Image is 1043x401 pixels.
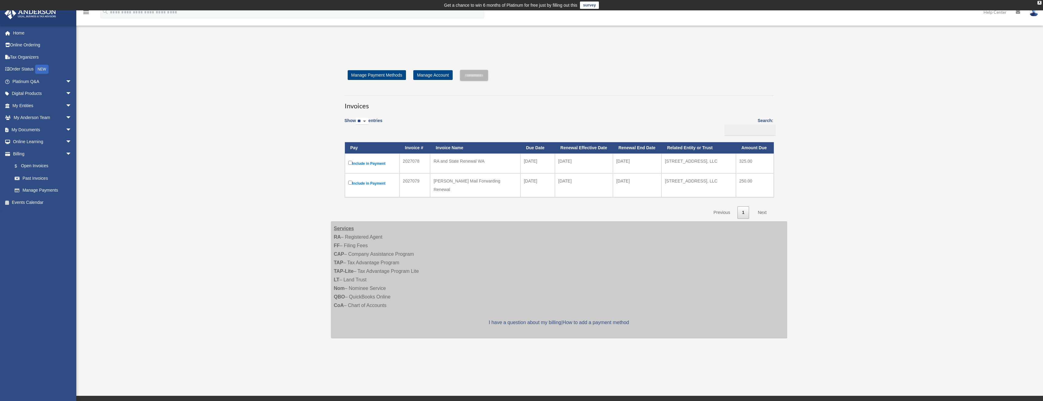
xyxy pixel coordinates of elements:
[9,160,75,172] a: $Open Invoices
[4,124,81,136] a: My Documentsarrow_drop_down
[66,124,78,136] span: arrow_drop_down
[334,243,340,248] strong: FF
[334,286,345,291] strong: Nom
[661,154,736,173] td: [STREET_ADDRESS], LLC
[736,173,774,197] td: 250.00
[400,154,430,173] td: 2027078
[66,75,78,88] span: arrow_drop_down
[3,7,58,19] img: Anderson Advisors Platinum Portal
[736,142,774,154] th: Amount Due: activate to sort column ascending
[444,2,578,9] div: Get a chance to win 6 months of Platinum for free just by filling out this
[9,184,78,197] a: Manage Payments
[348,70,406,80] a: Manage Payment Methods
[722,117,773,136] label: Search:
[66,88,78,100] span: arrow_drop_down
[555,142,613,154] th: Renewal Effective Date: activate to sort column ascending
[4,88,81,100] a: Digital Productsarrow_drop_down
[753,206,771,219] a: Next
[4,51,81,63] a: Tax Organizers
[345,117,382,131] label: Show entries
[430,142,520,154] th: Invoice Name: activate to sort column ascending
[400,142,430,154] th: Invoice #: activate to sort column ascending
[334,294,345,299] strong: QBO
[102,8,109,15] i: search
[520,173,555,197] td: [DATE]
[613,154,661,173] td: [DATE]
[66,148,78,160] span: arrow_drop_down
[4,196,81,208] a: Events Calendar
[66,136,78,148] span: arrow_drop_down
[433,157,517,165] div: RA and State Renewal WA
[334,303,344,308] strong: CoA
[334,318,784,327] p: |
[736,154,774,173] td: 325.00
[725,125,776,136] input: Search:
[35,65,49,74] div: NEW
[489,320,561,325] a: I have a question about my billing
[345,96,773,111] h3: Invoices
[413,70,452,80] a: Manage Account
[334,260,343,265] strong: TAP
[4,39,81,51] a: Online Ordering
[82,11,90,16] a: menu
[334,277,339,282] strong: LT
[4,112,81,124] a: My Anderson Teamarrow_drop_down
[348,179,396,187] label: Include in Payment
[348,161,352,165] input: Include in Payment
[709,206,734,219] a: Previous
[555,154,613,173] td: [DATE]
[356,118,368,125] select: Showentries
[400,173,430,197] td: 2027079
[334,269,354,274] strong: TAP-Lite
[66,112,78,124] span: arrow_drop_down
[613,142,661,154] th: Renewal End Date: activate to sort column ascending
[4,99,81,112] a: My Entitiesarrow_drop_down
[345,142,400,154] th: Pay: activate to sort column descending
[563,320,629,325] a: How to add a payment method
[1029,8,1038,16] img: User Pic
[331,221,787,338] div: – Registered Agent – Filing Fees – Company Assistance Program – Tax Advantage Program – Tax Advan...
[433,177,517,194] div: [PERSON_NAME] Mail Forwarding Renewal
[737,206,749,219] a: 1
[334,234,341,240] strong: RA
[334,226,354,231] strong: Services
[66,99,78,112] span: arrow_drop_down
[520,142,555,154] th: Due Date: activate to sort column ascending
[82,9,90,16] i: menu
[555,173,613,197] td: [DATE]
[580,2,599,9] a: survey
[348,160,396,167] label: Include in Payment
[4,148,78,160] a: Billingarrow_drop_down
[4,27,81,39] a: Home
[4,136,81,148] a: Online Learningarrow_drop_down
[18,162,21,170] span: $
[9,172,78,184] a: Past Invoices
[4,75,81,88] a: Platinum Q&Aarrow_drop_down
[1038,1,1041,5] div: close
[661,173,736,197] td: [STREET_ADDRESS], LLC
[4,63,81,76] a: Order StatusNEW
[348,181,352,185] input: Include in Payment
[661,142,736,154] th: Related Entity or Trust: activate to sort column ascending
[334,251,344,257] strong: CAP
[613,173,661,197] td: [DATE]
[520,154,555,173] td: [DATE]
